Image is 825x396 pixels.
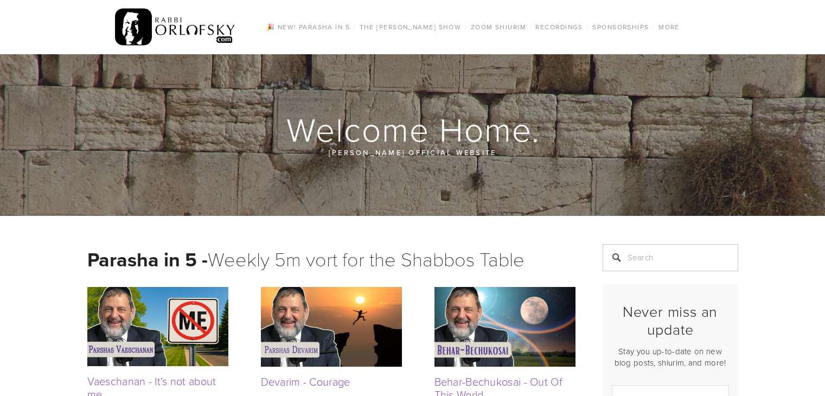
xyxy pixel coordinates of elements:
[353,22,356,31] span: /
[529,22,532,31] span: /
[434,287,575,367] img: Behar-Bechukosai - Out Of This World
[464,22,467,31] span: /
[261,374,350,389] a: Devarim - Courage
[263,20,353,34] a: 🎉 NEW! Parasha in 5
[115,6,236,48] img: RabbiOrlofsky.com
[589,20,652,34] a: Sponsorships
[612,346,729,368] p: Stay you up-to-date on new blog posts, shiurim, and more!
[87,244,575,274] h1: Weekly 5m vort for the Shabbos Table
[261,287,402,367] img: Devarim - Courage
[87,245,208,273] strong: Parasha in 5 -
[586,22,589,31] span: /
[356,20,465,34] a: The [PERSON_NAME] Show
[653,22,655,31] span: /
[87,112,739,146] h1: Welcome Home.
[612,303,729,338] h2: Never miss an update
[603,244,738,271] input: Search
[655,20,683,34] a: More
[532,20,586,34] a: Recordings
[87,287,228,366] img: Vaeschanan - It's not about me
[152,146,673,158] p: [PERSON_NAME] official website
[468,20,529,34] a: Zoom Shiurim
